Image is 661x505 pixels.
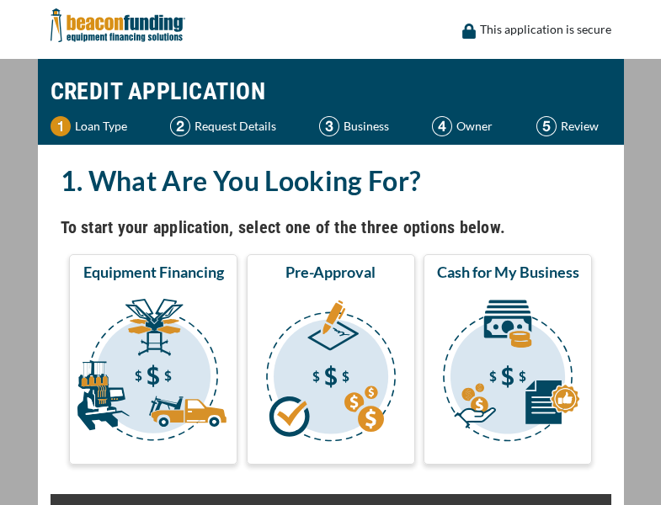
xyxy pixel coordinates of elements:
span: Equipment Financing [83,262,224,282]
img: Step 3 [319,116,339,136]
p: Request Details [195,116,276,136]
img: Cash for My Business [427,289,589,457]
span: Pre-Approval [285,262,376,282]
img: Step 5 [536,116,557,136]
p: This application is secure [480,19,611,40]
button: Cash for My Business [424,254,592,465]
img: Step 4 [432,116,452,136]
p: Business [344,116,389,136]
h2: 1. What Are You Looking For? [61,162,601,200]
button: Pre-Approval [247,254,415,465]
img: Step 2 [170,116,190,136]
h4: To start your application, select one of the three options below. [61,213,601,242]
p: Loan Type [75,116,127,136]
img: Step 1 [51,116,71,136]
span: Cash for My Business [437,262,579,282]
button: Equipment Financing [69,254,237,465]
img: lock icon to convery security [462,24,476,39]
img: Pre-Approval [250,289,412,457]
h1: CREDIT APPLICATION [51,67,611,116]
p: Owner [456,116,493,136]
p: Review [561,116,599,136]
img: Equipment Financing [72,289,234,457]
